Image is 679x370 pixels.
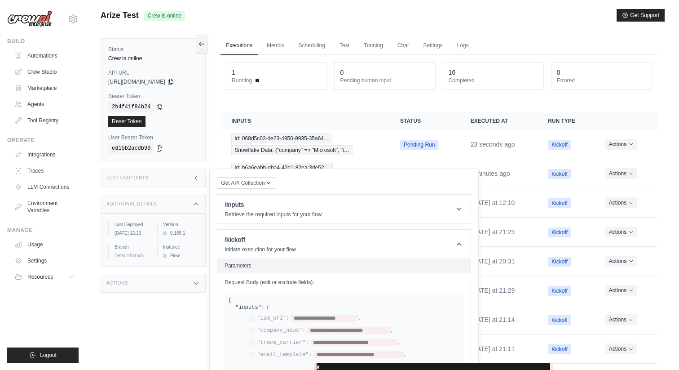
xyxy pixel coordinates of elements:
span: Kickoff [548,227,571,237]
a: Chat [392,36,414,55]
div: 0 [557,68,560,77]
h2: Parameters [225,262,463,269]
dt: Errored [557,77,646,84]
h3: Additional Details [106,201,157,207]
button: Actions for execution [605,197,637,208]
label: "iam_url": [257,315,289,322]
th: Inputs [220,112,389,130]
label: "company_news": [257,327,305,334]
button: Actions for execution [605,227,637,237]
label: Instance [163,244,198,250]
a: Scheduling [293,36,331,55]
h1: /kickoff [225,235,296,244]
a: Settings [11,254,79,268]
span: Crew is online [144,11,185,21]
a: Logs [452,36,474,55]
button: Logout [7,348,79,363]
label: "trace_carrier": [257,339,309,346]
div: Build [7,38,79,45]
code: ed15b2acdb99 [108,143,154,154]
span: , [358,315,361,322]
a: Marketplace [11,81,79,95]
div: Operate [7,137,79,144]
span: Kickoff [548,198,571,208]
span: Arize Test [101,9,139,22]
button: Actions for execution [605,343,637,354]
time: September 11, 2025 at 21:23 IST [471,228,515,236]
dt: Pending human input [340,77,429,84]
p: Initiate execution for your flow [225,246,296,253]
span: , [397,339,400,346]
a: Integrations [11,147,79,162]
a: Reset Token [108,116,145,127]
img: Logo [7,10,52,27]
span: { [266,304,269,311]
a: Executions [220,36,258,55]
a: View execution details for Id [231,163,379,184]
label: Status [108,46,198,53]
span: Logout [40,352,57,359]
div: 16 [449,68,456,77]
time: September 10, 2025 at 21:14 IST [471,316,515,323]
a: LLM Connections [11,180,79,194]
span: , [403,351,406,358]
button: Get API Collection [217,177,276,189]
label: User Bearer Token [108,134,198,141]
span: Kickoff [548,257,571,267]
time: September 12, 2025 at 12:10 IST [471,199,515,206]
div: 1 [232,68,235,77]
time: September 10, 2025 at 21:11 IST [471,345,515,352]
span: [URL][DOMAIN_NAME] [108,78,165,85]
span: Kickoff [548,169,571,179]
a: Tool Registry [11,113,79,128]
span: Kickoff [548,286,571,296]
a: Usage [11,237,79,252]
label: API URL [108,69,198,76]
span: Id: b6a6eabb-dba4-42d1-82ea-3de52… [231,163,333,173]
label: Bearer Token [108,93,198,100]
dt: Completed [449,77,538,84]
span: Resources [27,273,53,281]
a: Metrics [261,36,290,55]
div: 0.165.1 [163,230,198,236]
time: September 15, 2025 at 13:01 IST [471,141,515,148]
a: Settings [418,36,448,55]
h3: Test Endpoints [106,175,149,181]
button: Resources [11,270,79,284]
button: Get Support [617,9,665,22]
button: Actions for execution [605,314,637,325]
h1: /inputs [225,200,322,209]
span: { [228,297,231,303]
h3: Actions [106,281,128,286]
th: Run Type [537,112,595,130]
label: Request Body (edit or exclude fields): [225,279,463,286]
label: Branch [115,244,150,250]
span: Pending Run [400,140,438,150]
span: Snowflake Data: {"company" => "Microsoft", "i… [231,145,352,155]
label: Last Deployed [115,221,150,228]
a: Automations [11,49,79,63]
div: 0 [340,68,344,77]
button: Actions for execution [605,256,637,267]
a: Training [358,36,388,55]
button: Actions for execution [605,139,637,150]
th: Executed at [460,112,537,130]
span: Kickoff [548,315,571,325]
span: Running [232,77,252,84]
a: Crew Studio [11,65,79,79]
div: Flow [163,252,198,259]
div: Crew is online [108,55,198,62]
span: Id: 068d5c03-de23-4950-9935-35a64… [231,134,332,143]
a: Agents [11,97,79,111]
span: Get API Collection [221,179,265,187]
label: "email_template": [257,351,312,358]
label: "inputs": [235,304,265,311]
button: Actions for execution [605,285,637,296]
span: Kickoff [548,344,571,354]
label: Version [163,221,198,228]
time: September 15, 2025 at 12:54 IST [471,170,510,177]
div: Manage [7,227,79,234]
a: Traces [11,164,79,178]
code: 2b4f41f84b24 [108,102,154,112]
time: September 10, 2025 at 21:29 IST [471,287,515,294]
